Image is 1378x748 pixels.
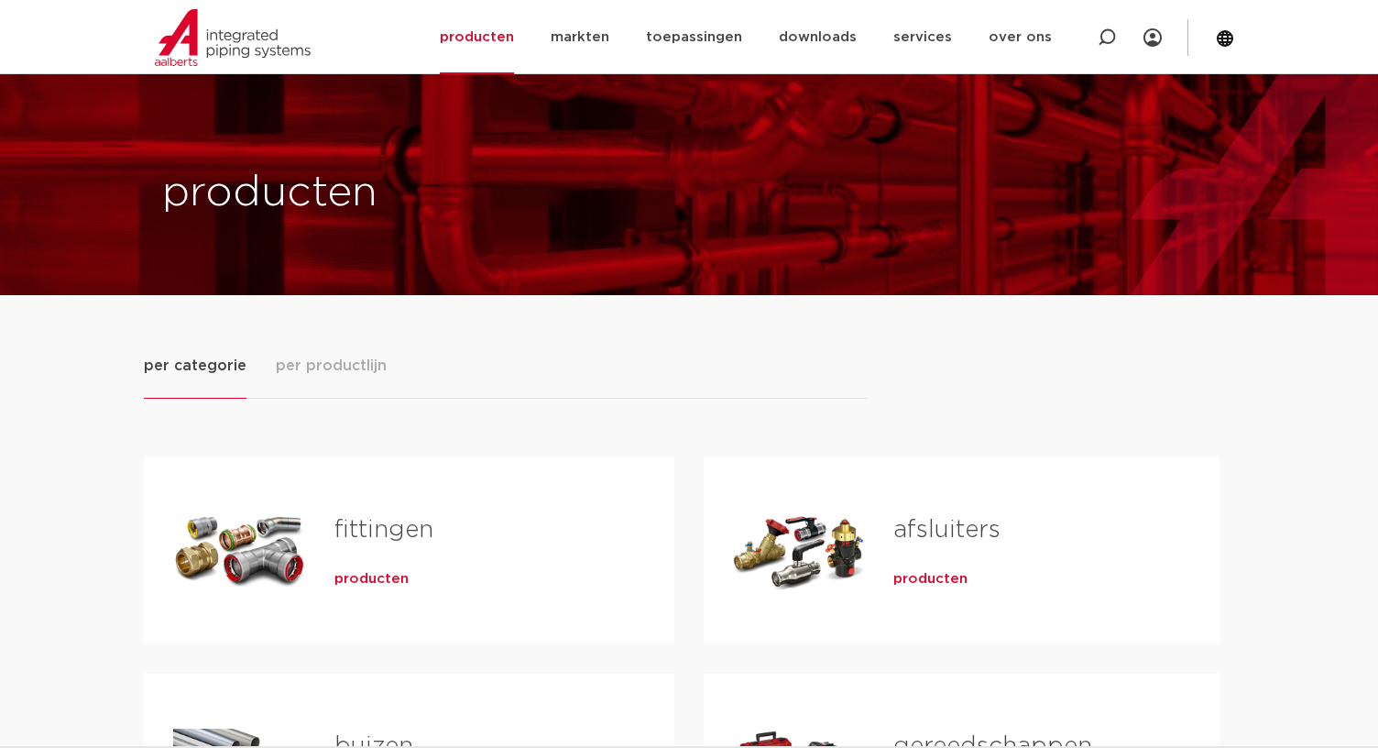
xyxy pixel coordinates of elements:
[893,518,1001,542] a: afsluiters
[893,570,968,588] a: producten
[144,355,246,377] span: per categorie
[162,164,680,223] h1: producten
[334,570,409,588] a: producten
[276,355,387,377] span: per productlijn
[334,518,433,542] a: fittingen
